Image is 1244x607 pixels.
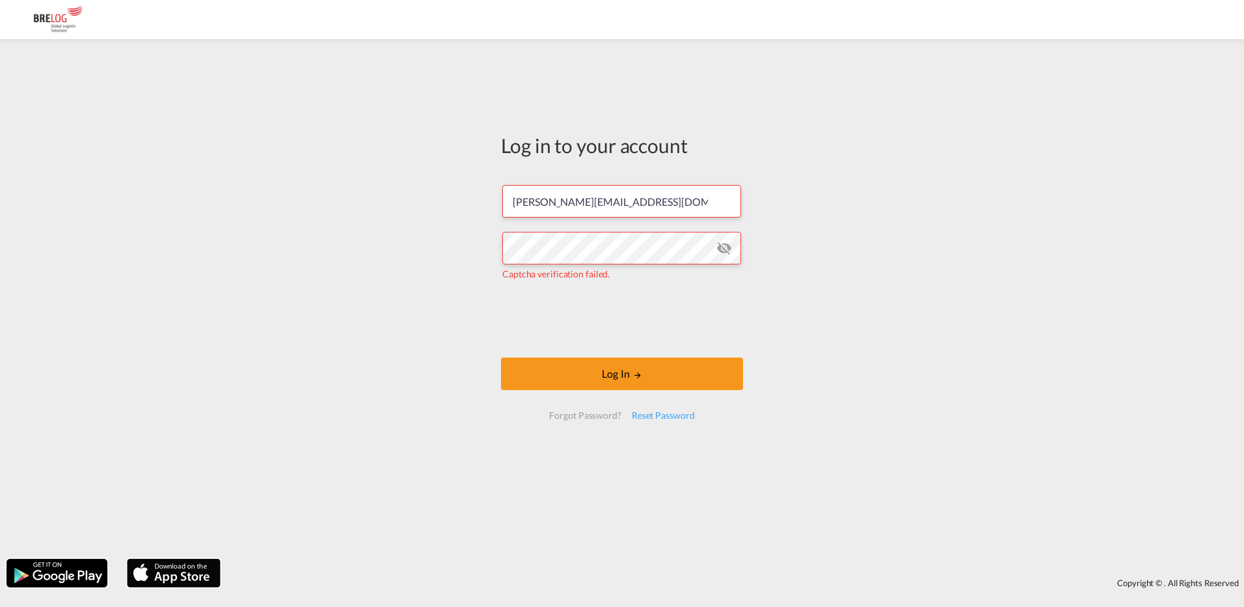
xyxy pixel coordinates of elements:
[502,268,610,279] span: Captcha verification failed.
[544,404,626,427] div: Forgot Password?
[227,572,1244,594] div: Copyright © . All Rights Reserved
[126,558,222,589] img: apple.png
[523,294,721,345] iframe: reCAPTCHA
[627,404,700,427] div: Reset Password
[716,240,732,256] md-icon: icon-eye-off
[502,185,741,218] input: Enter email/phone number
[501,132,743,159] div: Log in to your account
[20,5,107,35] img: daae70a0ee2511ecb27c1fb462fa6191.png
[5,558,109,589] img: google.png
[501,358,743,390] button: LOGIN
